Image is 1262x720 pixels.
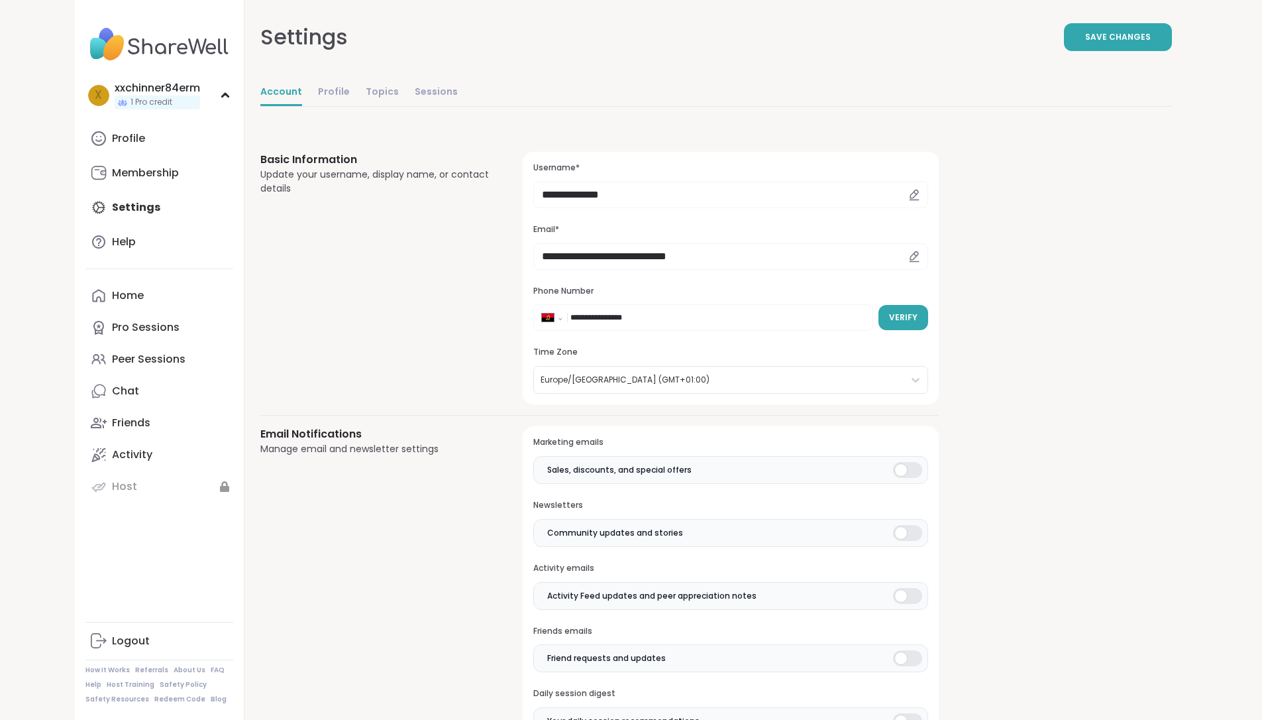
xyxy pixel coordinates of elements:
a: Blog [211,695,227,704]
span: Community updates and stories [547,527,683,539]
div: Friends [112,416,150,430]
div: Settings [260,21,348,53]
a: Referrals [135,666,168,675]
a: Host [85,471,233,503]
h3: Activity emails [533,563,927,574]
div: Logout [112,634,150,648]
button: Verify [878,305,928,330]
h3: Daily session digest [533,688,927,699]
div: Manage email and newsletter settings [260,442,492,456]
a: Profile [318,80,350,106]
a: Safety Resources [85,695,149,704]
div: Activity [112,448,152,462]
div: xxchinner84erm [115,81,200,95]
div: Profile [112,131,145,146]
span: x [95,87,102,104]
a: Logout [85,625,233,657]
span: Friend requests and updates [547,652,666,664]
h3: Email Notifications [260,426,492,442]
span: Verify [889,312,918,324]
div: Update your username, display name, or contact details [260,168,492,196]
div: Help [112,235,136,249]
a: FAQ [211,666,225,675]
a: Host Training [107,680,154,690]
a: Help [85,226,233,258]
a: Help [85,680,101,690]
a: Chat [85,375,233,407]
div: Pro Sessions [112,320,180,335]
span: Save Changes [1085,31,1151,43]
h3: Newsletters [533,500,927,511]
h3: Phone Number [533,286,927,297]
div: Membership [112,166,179,180]
img: ShareWell Nav Logo [85,21,233,68]
button: Save Changes [1064,23,1172,51]
a: How It Works [85,666,130,675]
a: Pro Sessions [85,312,233,343]
a: Membership [85,157,233,189]
h3: Marketing emails [533,437,927,448]
div: Home [112,288,144,303]
a: Activity [85,439,233,471]
h3: Friends emails [533,626,927,637]
h3: Username* [533,162,927,174]
a: Profile [85,123,233,154]
div: Host [112,479,137,494]
a: Account [260,80,302,106]
a: Peer Sessions [85,343,233,375]
a: Redeem Code [154,695,205,704]
a: Home [85,280,233,312]
a: Topics [366,80,399,106]
h3: Time Zone [533,347,927,358]
span: 1 Pro credit [131,97,172,108]
span: Activity Feed updates and peer appreciation notes [547,590,757,602]
div: Chat [112,384,139,398]
h3: Basic Information [260,152,492,168]
span: Sales, discounts, and special offers [547,464,692,476]
a: About Us [174,666,205,675]
a: Sessions [415,80,458,106]
div: Peer Sessions [112,352,185,367]
a: Friends [85,407,233,439]
a: Safety Policy [160,680,207,690]
h3: Email* [533,224,927,235]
